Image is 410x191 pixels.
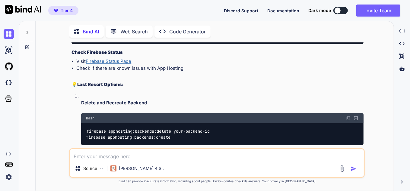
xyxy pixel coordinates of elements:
[339,165,346,172] img: attachment
[119,165,164,171] p: [PERSON_NAME] 4 S..
[86,116,94,121] span: Bash
[83,28,99,35] p: Bind AI
[346,116,351,121] img: copy
[86,128,209,140] code: firebase apphosting:backends:delete your-backend-id firebase apphosting:backends:create
[77,82,124,87] strong: Last Resort Options:
[267,8,299,14] button: Documentation
[61,8,73,14] span: Tier 4
[169,28,206,35] p: Code Generator
[86,58,131,64] a: Firebase Status Page
[54,9,58,12] img: premium
[72,49,123,55] strong: Check Firebase Status
[81,100,147,106] strong: Delete and Recreate Backend
[76,58,364,65] li: Visit
[351,166,357,172] img: icon
[5,5,41,14] img: Bind AI
[4,78,14,88] img: darkCloudIdeIcon
[4,172,14,182] img: settings
[72,81,364,88] h2: 💡
[48,6,78,15] button: premiumTier 4
[99,166,104,171] img: Pick Models
[120,28,148,35] p: Web Search
[110,165,116,171] img: Claude 4 Sonnet
[83,165,97,171] p: Source
[224,8,258,14] button: Discord Support
[308,8,331,14] span: Dark mode
[76,65,364,72] li: Check if there are known issues with App Hosting
[356,5,400,17] button: Invite Team
[4,45,14,55] img: ai-studio
[4,29,14,39] img: chat
[4,61,14,72] img: githubLight
[353,116,359,121] img: Open in Browser
[267,8,299,13] span: Documentation
[69,179,365,183] p: Bind can provide inaccurate information, including about people. Always double-check its answers....
[224,8,258,13] span: Discord Support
